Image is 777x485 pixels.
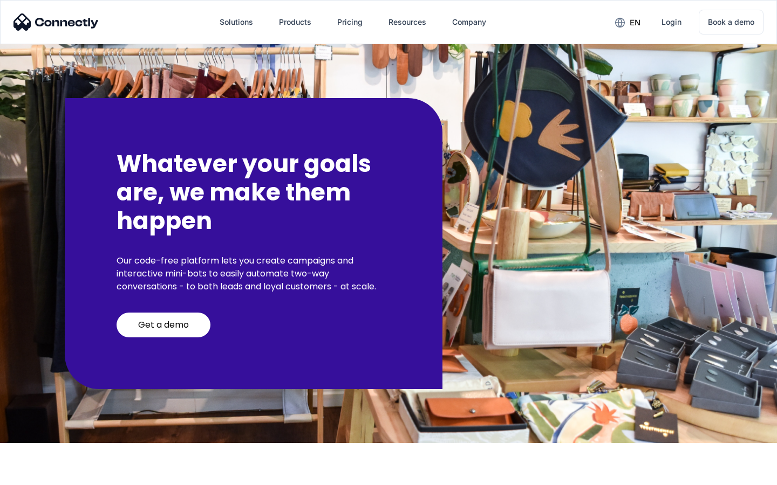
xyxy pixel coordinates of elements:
[11,466,65,481] aside: Language selected: English
[138,320,189,330] div: Get a demo
[452,15,486,30] div: Company
[662,15,681,30] div: Login
[388,15,426,30] div: Resources
[117,313,210,337] a: Get a demo
[117,254,391,293] p: Our code-free platform lets you create campaigns and interactive mini-bots to easily automate two...
[220,15,253,30] div: Solutions
[699,10,764,34] a: Book a demo
[329,9,371,35] a: Pricing
[13,13,99,31] img: Connectly Logo
[117,150,391,235] h2: Whatever your goals are, we make them happen
[279,15,311,30] div: Products
[653,9,690,35] a: Login
[337,15,363,30] div: Pricing
[22,466,65,481] ul: Language list
[630,15,640,30] div: en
